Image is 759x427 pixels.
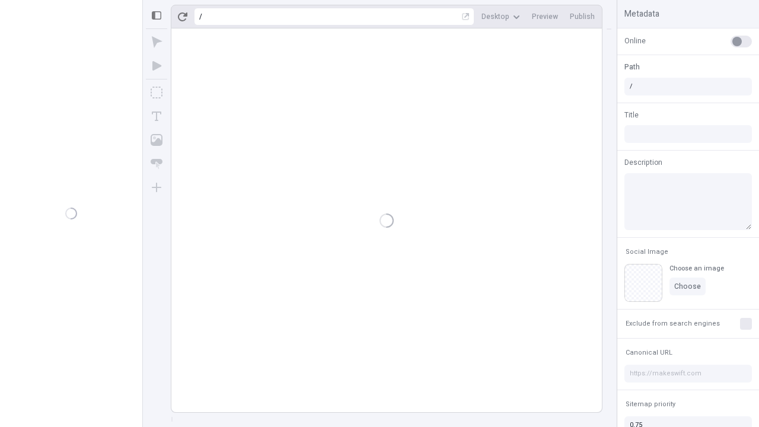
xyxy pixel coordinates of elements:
span: Social Image [626,247,668,256]
span: Online [624,36,646,46]
input: https://makeswift.com [624,365,752,383]
button: Choose [669,278,706,295]
span: Path [624,62,640,72]
span: Publish [570,12,595,21]
button: Text [146,106,167,127]
button: Exclude from search engines [623,317,722,331]
span: Title [624,110,639,120]
span: Description [624,157,662,168]
div: Choose an image [669,264,724,273]
button: Sitemap priority [623,397,678,412]
span: Exclude from search engines [626,319,720,328]
span: Desktop [481,12,509,21]
button: Publish [565,8,599,26]
button: Social Image [623,245,671,259]
button: Preview [527,8,563,26]
span: Canonical URL [626,348,672,357]
button: Canonical URL [623,346,675,360]
button: Button [146,153,167,174]
button: Desktop [477,8,525,26]
button: Image [146,129,167,151]
div: / [199,12,202,21]
button: Box [146,82,167,103]
span: Choose [674,282,701,291]
span: Preview [532,12,558,21]
span: Sitemap priority [626,400,675,409]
